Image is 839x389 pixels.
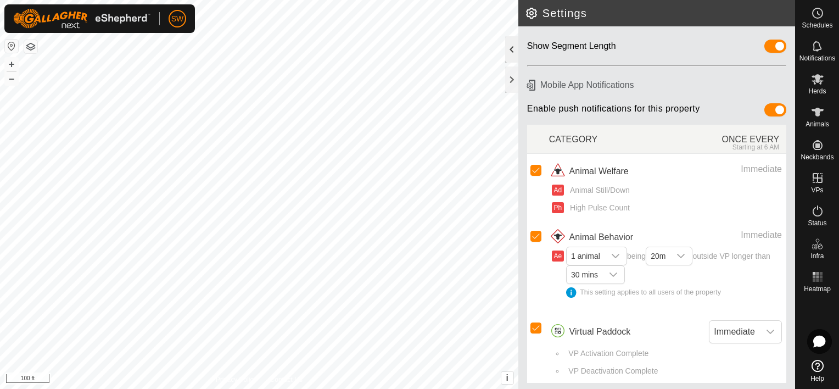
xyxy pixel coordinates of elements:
span: SW [171,13,184,25]
img: animal welfare icon [549,163,567,180]
div: Immediate [685,229,782,242]
span: Heatmap [804,286,831,292]
button: Reset Map [5,40,18,53]
span: Infra [810,253,824,259]
span: i [506,373,508,382]
a: Contact Us [270,375,303,385]
a: Privacy Policy [216,375,257,385]
span: Animal Still/Down [566,185,630,196]
div: dropdown trigger [759,321,781,343]
button: – [5,72,18,85]
div: This setting applies to all users of the property [566,287,782,298]
span: Enable push notifications for this property [527,103,700,120]
span: Immediate [709,321,759,343]
button: Map Layers [24,40,37,53]
div: Immediate [685,163,782,176]
button: + [5,58,18,71]
button: Ad [552,185,564,196]
div: dropdown trigger [602,266,624,284]
a: Help [796,355,839,386]
img: virtual paddocks icon [549,323,567,341]
button: Ph [552,202,564,213]
span: Animal Welfare [569,165,629,178]
span: 20m [646,247,670,265]
span: High Pulse Count [566,202,630,214]
span: VPs [811,187,823,193]
span: 1 animal [567,247,605,265]
span: being outside VP longer than [566,252,782,298]
span: Status [808,220,826,226]
span: Schedules [802,22,832,29]
span: Notifications [799,55,835,62]
img: animal behavior icon [549,229,567,246]
h6: Mobile App Notifications [523,75,791,95]
button: i [501,372,513,384]
div: dropdown trigger [670,247,692,265]
div: Show Segment Length [527,40,616,57]
h2: Settings [525,7,795,20]
button: Ae [552,251,564,262]
span: Virtual Paddock [569,325,631,338]
span: Animals [806,121,829,127]
div: Starting at 6 AM [668,143,779,151]
span: VP Deactivation Complete [564,365,658,377]
img: Gallagher Logo [13,9,150,29]
div: CATEGORY [549,127,668,151]
span: Help [810,375,824,382]
div: dropdown trigger [605,247,627,265]
span: Neckbands [801,154,834,160]
div: ONCE EVERY [668,127,786,151]
span: 30 mins [567,266,602,284]
span: VP Activation Complete [564,348,648,359]
span: Herds [808,88,826,95]
span: Animal Behavior [569,231,634,244]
